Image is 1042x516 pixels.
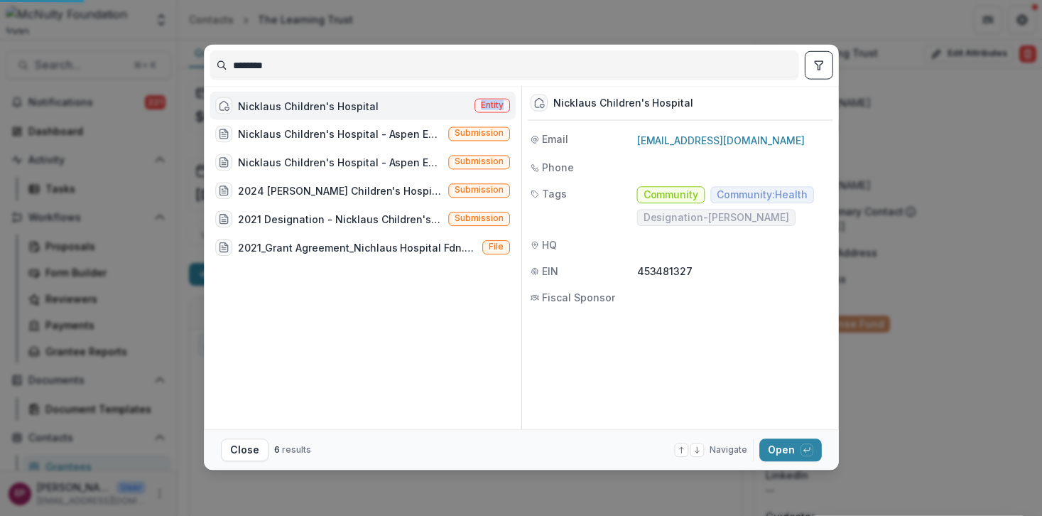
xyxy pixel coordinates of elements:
[636,134,804,146] a: [EMAIL_ADDRESS][DOMAIN_NAME]
[238,155,443,170] div: Nicklaus Children's Hospital - Aspen Event - 2025 (Inkind donation (payment from [PERSON_NAME]))
[710,444,747,456] span: Navigate
[717,189,808,201] span: Community:Health
[541,186,566,201] span: Tags
[541,131,568,146] span: Email
[481,100,504,110] span: Entity
[553,97,693,109] div: Nicklaus Children's Hospital
[455,157,504,167] span: Submission
[541,160,573,175] span: Phone
[804,51,832,80] button: toggle filters
[489,242,504,252] span: File
[643,212,788,224] span: Designation-[PERSON_NAME]
[273,444,279,455] span: 6
[759,439,822,461] button: Open
[455,213,504,223] span: Submission
[643,189,698,201] span: Community
[221,439,268,461] button: Close
[238,98,378,113] div: Nicklaus Children's Hospital
[455,186,504,195] span: Submission
[238,240,477,255] div: 2021_Grant Agreement_Nichlaus Hospital Fdn.pdf
[636,264,830,279] p: 453481327
[281,444,310,455] span: results
[541,264,558,279] span: EIN
[238,127,443,141] div: Nicklaus Children's Hospital - Aspen Event 2024 (In-kind contribution for [DATE] Fundraiser Event)
[455,129,504,139] span: Submission
[238,183,443,198] div: 2024 [PERSON_NAME] Children's Hospital
[238,212,443,227] div: 2021 Designation - Nicklaus Children's Hospital-12/10/2021-12/10/2024
[541,237,556,252] span: HQ
[541,290,614,305] span: Fiscal Sponsor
